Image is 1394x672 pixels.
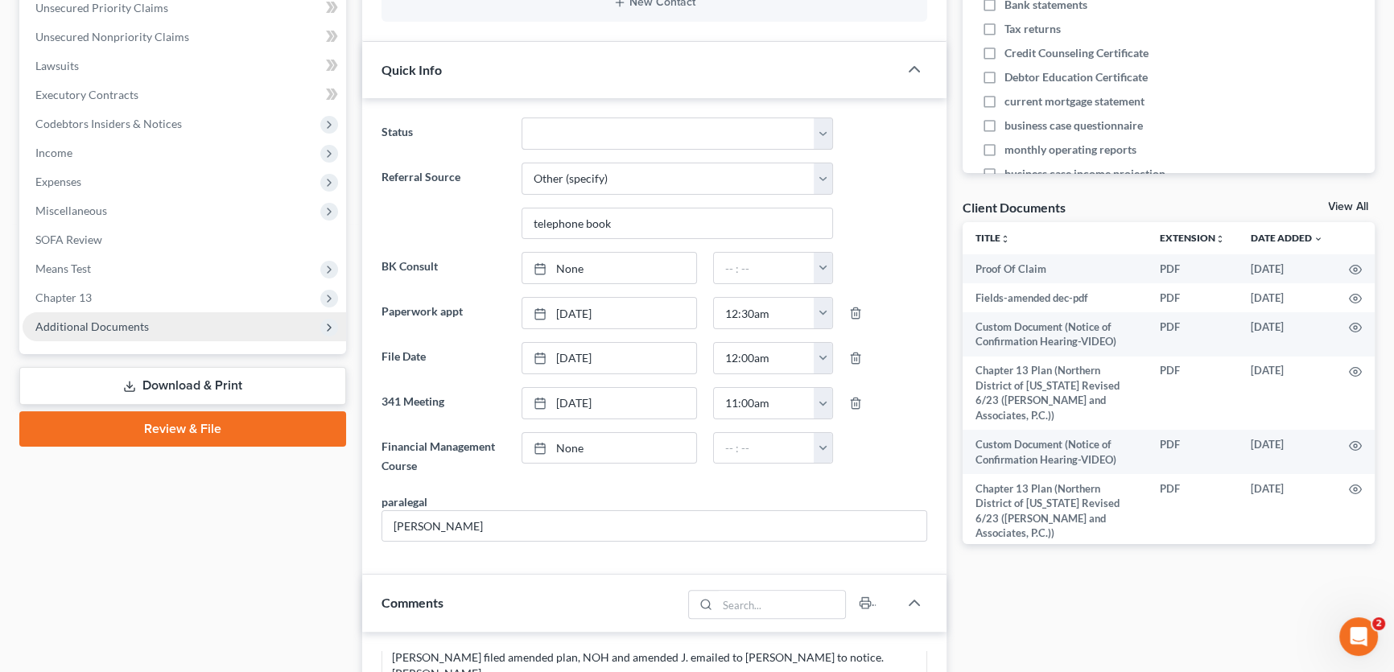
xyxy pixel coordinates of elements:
a: None [522,253,695,283]
a: Executory Contracts [23,80,346,109]
td: [DATE] [1238,357,1336,431]
a: Unsecured Nonpriority Claims [23,23,346,52]
input: -- : -- [714,388,815,418]
td: [DATE] [1238,283,1336,312]
td: [DATE] [1238,254,1336,283]
input: Other Referral Source [522,208,832,239]
span: Tax returns [1004,21,1061,37]
a: None [522,433,695,464]
td: PDF [1147,430,1238,474]
label: Financial Management Course [373,432,513,480]
span: Chapter 13 [35,291,92,304]
input: -- : -- [714,343,815,373]
a: Date Added expand_more [1251,232,1323,244]
td: PDF [1147,474,1238,548]
span: Miscellaneous [35,204,107,217]
iframe: Intercom live chat [1339,617,1378,656]
span: Credit Counseling Certificate [1004,45,1149,61]
td: PDF [1147,283,1238,312]
input: -- : -- [714,253,815,283]
a: View All [1328,201,1368,212]
i: unfold_more [1215,234,1225,244]
a: [DATE] [522,388,695,418]
i: expand_more [1314,234,1323,244]
span: Debtor Education Certificate [1004,69,1148,85]
input: -- : -- [714,298,815,328]
td: Chapter 13 Plan (Northern District of [US_STATE] Revised 6/23 ([PERSON_NAME] and Associates, P.C.)) [963,474,1148,548]
span: Executory Contracts [35,88,138,101]
span: monthly operating reports [1004,142,1136,158]
td: PDF [1147,312,1238,357]
label: 341 Meeting [373,387,513,419]
a: Lawsuits [23,52,346,80]
span: Lawsuits [35,59,79,72]
div: paralegal [381,493,427,510]
td: Fields-amended dec-pdf [963,283,1148,312]
label: File Date [373,342,513,374]
td: Chapter 13 Plan (Northern District of [US_STATE] Revised 6/23 ([PERSON_NAME] and Associates, P.C.)) [963,357,1148,431]
a: [DATE] [522,343,695,373]
span: Income [35,146,72,159]
span: Quick Info [381,62,442,77]
span: Means Test [35,262,91,275]
label: Paperwork appt [373,297,513,329]
div: Client Documents [963,199,1066,216]
span: SOFA Review [35,233,102,246]
span: Expenses [35,175,81,188]
span: Codebtors Insiders & Notices [35,117,182,130]
a: Extensionunfold_more [1160,232,1225,244]
span: current mortgage statement [1004,93,1144,109]
a: SOFA Review [23,225,346,254]
a: Review & File [19,411,346,447]
td: Custom Document (Notice of Confirmation Hearing-VIDEO) [963,430,1148,474]
td: [DATE] [1238,474,1336,548]
a: [DATE] [522,298,695,328]
label: BK Consult [373,252,513,284]
a: Download & Print [19,367,346,405]
span: business case questionnaire [1004,117,1143,134]
input: Search... [717,591,845,618]
td: Proof Of Claim [963,254,1148,283]
i: unfold_more [1000,234,1010,244]
span: Unsecured Nonpriority Claims [35,30,189,43]
td: [DATE] [1238,430,1336,474]
a: Titleunfold_more [975,232,1010,244]
span: Comments [381,595,443,610]
span: 2 [1372,617,1385,630]
span: Unsecured Priority Claims [35,1,168,14]
span: Additional Documents [35,320,149,333]
span: business case income projection [1004,166,1165,182]
label: Status [373,117,513,150]
td: Custom Document (Notice of Confirmation Hearing-VIDEO) [963,312,1148,357]
label: Referral Source [373,163,513,240]
td: [DATE] [1238,312,1336,357]
td: PDF [1147,254,1238,283]
td: PDF [1147,357,1238,431]
input: -- [382,511,926,542]
input: -- : -- [714,433,815,464]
